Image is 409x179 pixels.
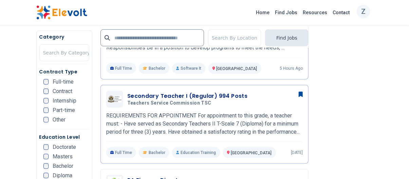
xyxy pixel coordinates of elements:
[375,147,409,179] iframe: Chat Widget
[43,79,49,85] input: Full-time
[300,7,330,18] a: Resources
[43,108,49,113] input: Part-time
[106,147,136,158] p: Full Time
[53,79,74,85] span: Full-time
[53,108,75,113] span: Part-time
[43,163,49,169] input: Bachelor
[172,147,220,158] p: Education Training
[53,144,76,150] span: Doctorate
[53,163,73,169] span: Bachelor
[43,98,49,104] input: Internship
[53,98,76,104] span: Internship
[217,66,257,71] span: [GEOGRAPHIC_DATA]
[53,117,66,122] span: Other
[361,3,366,20] p: Z
[43,89,49,94] input: Contract
[291,150,303,155] p: [DATE]
[43,117,49,122] input: Other
[53,89,72,94] span: Contract
[357,5,370,18] button: Z
[39,33,89,40] h5: Category
[149,150,165,155] span: Bachelor
[106,91,303,158] a: Teachers Service Commission TSCSecondary Teacher I (Regular) 994 PostsTeachers Service Commission...
[149,66,165,71] span: Bachelor
[53,154,73,159] span: Masters
[330,7,353,18] a: Contact
[43,173,49,178] input: Diploma
[39,134,89,140] h5: Education Level
[108,96,122,102] img: Teachers Service Commission TSC
[106,112,303,136] p: REQUIREMENTS FOR APPOINTMENT For appointment to this grade, a teacher must: - Have served as Seco...
[43,144,49,150] input: Doctorate
[106,63,136,74] p: Full Time
[39,68,89,75] h5: Contract Type
[127,92,248,100] h3: Secondary Teacher I (Regular) 994 Posts
[231,151,272,155] span: [GEOGRAPHIC_DATA]
[53,173,72,178] span: Diploma
[254,7,273,18] a: Home
[172,63,205,74] p: Software It
[265,29,309,46] button: Find Jobs
[43,154,49,159] input: Masters
[127,100,211,106] span: Teachers Service Commission TSC
[36,5,87,20] img: Elevolt
[273,7,300,18] a: Find Jobs
[280,66,303,71] p: 5 hours ago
